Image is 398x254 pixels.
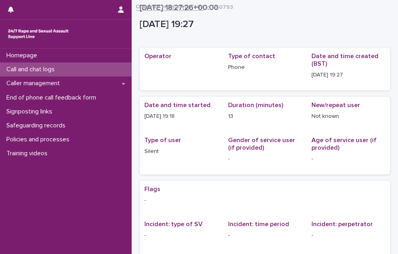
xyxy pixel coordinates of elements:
[3,66,61,73] p: Call and chat logs
[144,53,171,59] span: Operator
[136,2,203,11] a: Operator monitoring form
[3,94,102,102] p: End of phone call feedback form
[3,150,54,157] p: Training videos
[140,19,387,30] p: [DATE] 19:27
[311,137,376,151] span: Age of service user (if provided)
[228,102,283,108] span: Duration (minutes)
[311,102,360,108] span: New/repeat user
[228,231,301,240] p: -
[3,52,43,59] p: Homepage
[144,196,385,205] p: -
[311,71,385,79] p: [DATE] 19:27
[144,186,160,192] span: Flags
[212,2,233,11] p: 260793
[228,53,275,59] span: Type of contact
[311,53,378,67] span: Date and time created (BST)
[228,63,301,72] p: Phone
[228,221,289,227] span: Incident: time period
[311,231,385,240] p: -
[3,122,72,129] p: Safeguarding records
[144,231,218,240] p: -
[228,155,301,163] p: -
[3,80,66,87] p: Caller management
[144,102,211,108] span: Date and time started
[3,108,59,115] p: Signposting links
[311,155,385,163] p: -
[144,112,218,121] p: [DATE] 19:18
[144,147,218,156] p: Silent
[6,26,70,42] img: rhQMoQhaT3yELyF149Cw
[144,137,181,143] span: Type of user
[3,136,76,143] p: Policies and processes
[228,112,301,121] p: 13
[311,112,385,121] p: Not known
[228,137,295,151] span: Gender of service user (if provided)
[144,221,203,227] span: Incident: type of SV
[311,221,373,227] span: Incident: perpetrator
